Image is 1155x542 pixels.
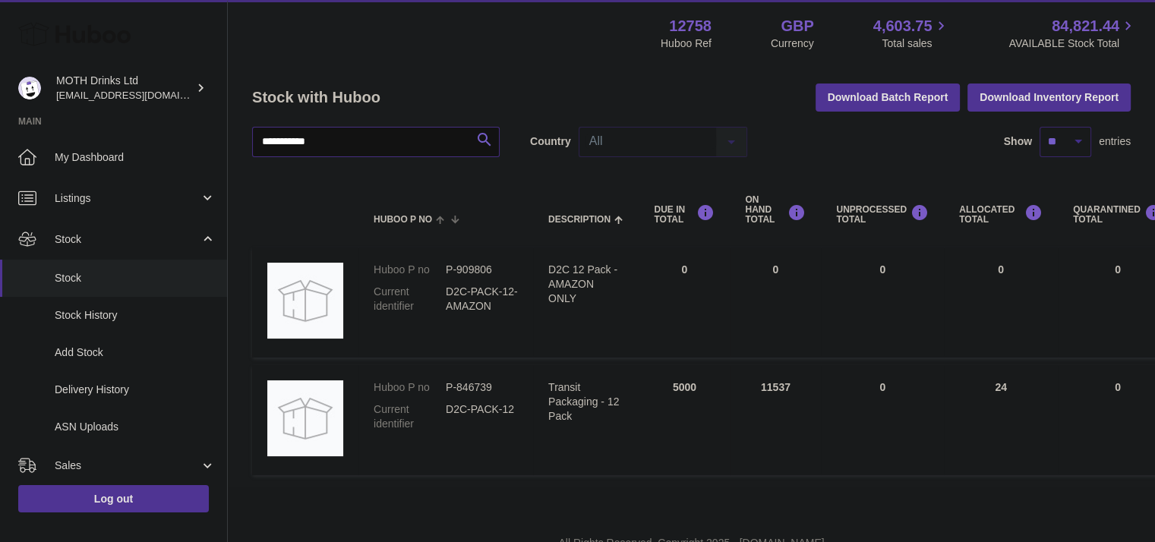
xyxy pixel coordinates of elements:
td: 0 [730,247,821,358]
dt: Current identifier [374,285,446,314]
img: product image [267,263,343,339]
td: 0 [944,247,1058,358]
span: ASN Uploads [55,420,216,434]
strong: 12758 [669,16,712,36]
span: Stock [55,232,200,247]
span: Delivery History [55,383,216,397]
h2: Stock with Huboo [252,87,380,108]
span: 84,821.44 [1052,16,1119,36]
img: internalAdmin-12758@internal.huboo.com [18,77,41,99]
span: Stock [55,271,216,285]
td: 5000 [639,365,730,475]
span: 0 [1115,263,1121,276]
div: ON HAND Total [745,195,806,225]
span: 0 [1115,381,1121,393]
span: Sales [55,458,200,473]
td: 0 [821,365,944,475]
span: AVAILABLE Stock Total [1008,36,1137,51]
div: D2C 12 Pack - AMAZON ONLY [548,263,623,306]
label: Show [1004,134,1032,149]
td: 0 [639,247,730,358]
dt: Huboo P no [374,263,446,277]
td: 24 [944,365,1058,475]
span: entries [1099,134,1131,149]
div: Huboo Ref [661,36,712,51]
button: Download Batch Report [816,84,961,111]
div: MOTH Drinks Ltd [56,74,193,102]
span: Add Stock [55,345,216,360]
a: 4,603.75 Total sales [873,16,950,51]
span: My Dashboard [55,150,216,165]
dd: D2C-PACK-12-AMAZON [446,285,518,314]
dd: P-909806 [446,263,518,277]
img: product image [267,380,343,456]
div: Currency [771,36,814,51]
span: Listings [55,191,200,206]
dd: D2C-PACK-12 [446,402,518,431]
button: Download Inventory Report [967,84,1131,111]
dd: P-846739 [446,380,518,395]
a: 84,821.44 AVAILABLE Stock Total [1008,16,1137,51]
span: Huboo P no [374,215,432,225]
strong: GBP [781,16,813,36]
span: Stock History [55,308,216,323]
span: Total sales [882,36,949,51]
td: 11537 [730,365,821,475]
a: Log out [18,485,209,512]
div: ALLOCATED Total [959,204,1043,225]
span: 4,603.75 [873,16,933,36]
div: DUE IN TOTAL [654,204,715,225]
span: Description [548,215,611,225]
dt: Current identifier [374,402,446,431]
span: [EMAIL_ADDRESS][DOMAIN_NAME] [56,89,223,101]
label: Country [530,134,571,149]
div: Transit Packaging - 12 Pack [548,380,623,424]
div: UNPROCESSED Total [836,204,929,225]
dt: Huboo P no [374,380,446,395]
td: 0 [821,247,944,358]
